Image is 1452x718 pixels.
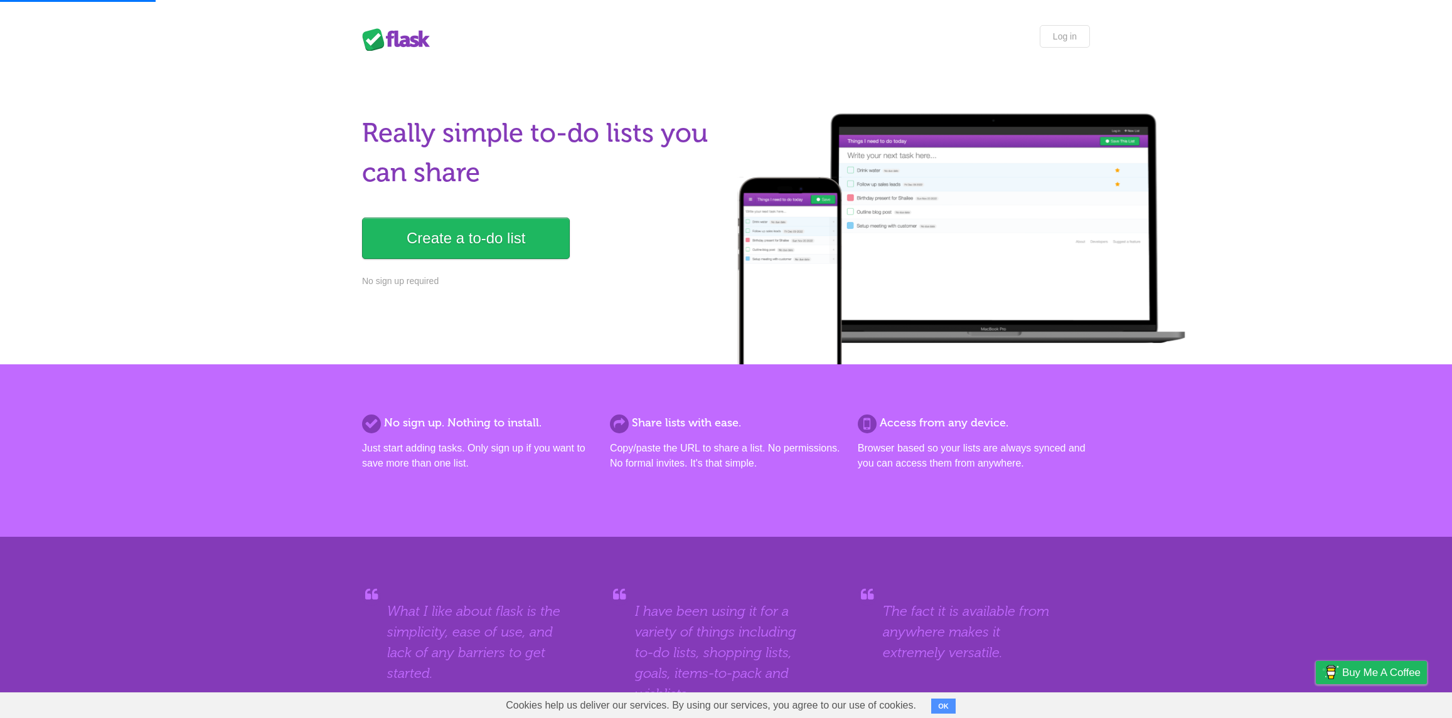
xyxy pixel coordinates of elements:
span: Buy me a coffee [1342,662,1421,684]
a: Create a to-do list [362,218,570,259]
span: Cookies help us deliver our services. By using our services, you agree to our use of cookies. [493,693,929,718]
p: Just start adding tasks. Only sign up if you want to save more than one list. [362,441,594,471]
img: Buy me a coffee [1322,662,1339,683]
p: No sign up required [362,275,718,288]
button: OK [931,699,956,714]
a: Log in [1040,25,1090,48]
blockquote: The fact it is available from anywhere makes it extremely versatile. [883,601,1065,663]
blockquote: I have been using it for a variety of things including to-do lists, shopping lists, goals, items-... [635,601,817,704]
h2: Access from any device. [858,414,1090,431]
a: Buy me a coffee [1316,661,1427,684]
blockquote: What I like about flask is the simplicity, ease of use, and lack of any barriers to get started. [387,601,569,684]
h2: No sign up. Nothing to install. [362,414,594,431]
div: Flask Lists [362,28,437,51]
h2: Share lists with ease. [610,414,842,431]
p: Copy/paste the URL to share a list. No permissions. No formal invites. It's that simple. [610,441,842,471]
h1: Really simple to-do lists you can share [362,114,718,193]
p: Browser based so your lists are always synced and you can access them from anywhere. [858,441,1090,471]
